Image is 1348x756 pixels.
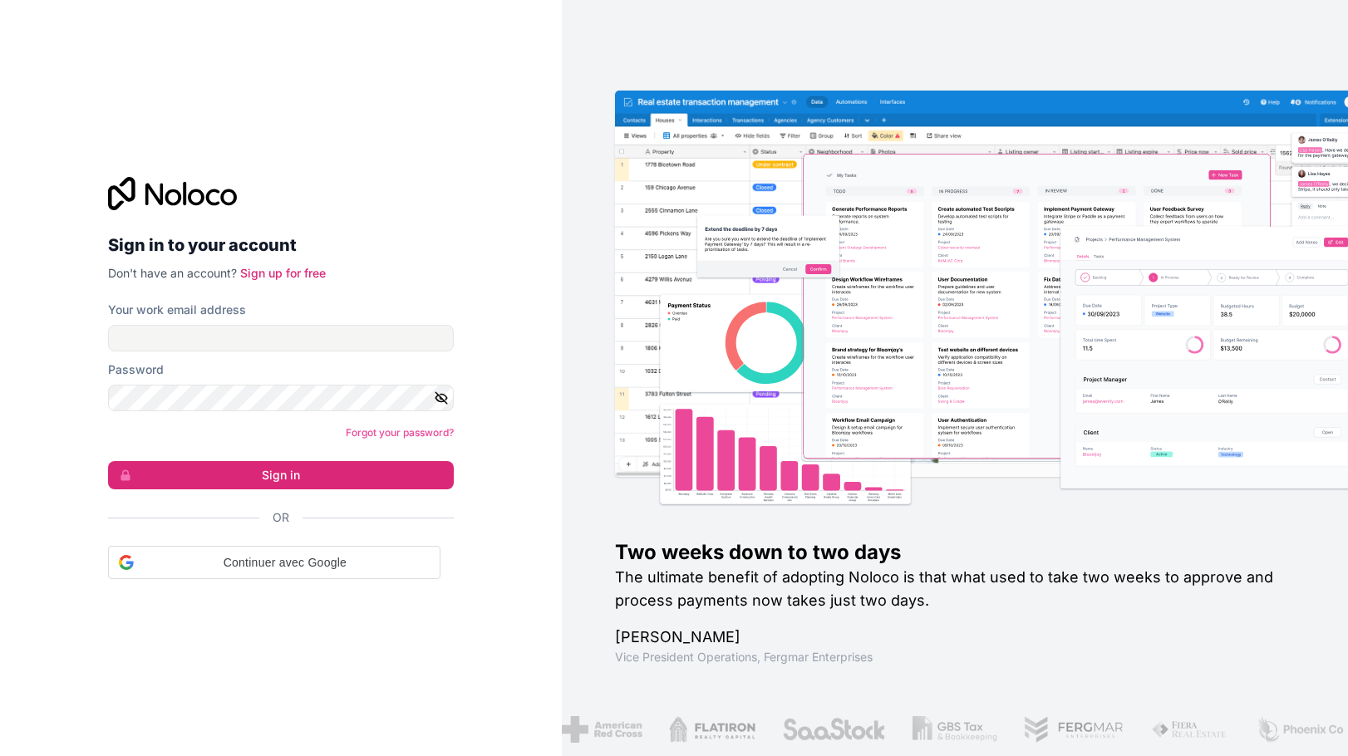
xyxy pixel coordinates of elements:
a: Forgot your password? [346,426,454,439]
span: Don't have an account? [108,266,237,280]
img: /assets/flatiron-C8eUkumj.png [669,716,755,743]
div: Continuer avec Google [108,546,440,579]
button: Sign in [108,461,454,489]
span: Or [273,509,289,526]
label: Your work email address [108,302,246,318]
span: Continuer avec Google [140,554,430,572]
img: /assets/gbstax-C-GtDUiK.png [913,716,997,743]
img: /assets/american-red-cross-BAupjrZR.png [562,716,642,743]
img: /assets/saastock-C6Zbiodz.png [782,716,887,743]
input: Email address [108,325,454,351]
h1: Vice President Operations , Fergmar Enterprises [615,649,1295,665]
input: Password [108,385,454,411]
img: /assets/fergmar-CudnrXN5.png [1024,716,1125,743]
h1: [PERSON_NAME] [615,626,1295,649]
img: /assets/fiera-fwj2N5v4.png [1151,716,1229,743]
h2: Sign in to your account [108,230,454,260]
h2: The ultimate benefit of adopting Noloco is that what used to take two weeks to approve and proces... [615,566,1295,612]
h1: Two weeks down to two days [615,539,1295,566]
a: Sign up for free [240,266,326,280]
label: Password [108,361,164,378]
img: /assets/phoenix-BREaitsQ.png [1256,716,1346,743]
